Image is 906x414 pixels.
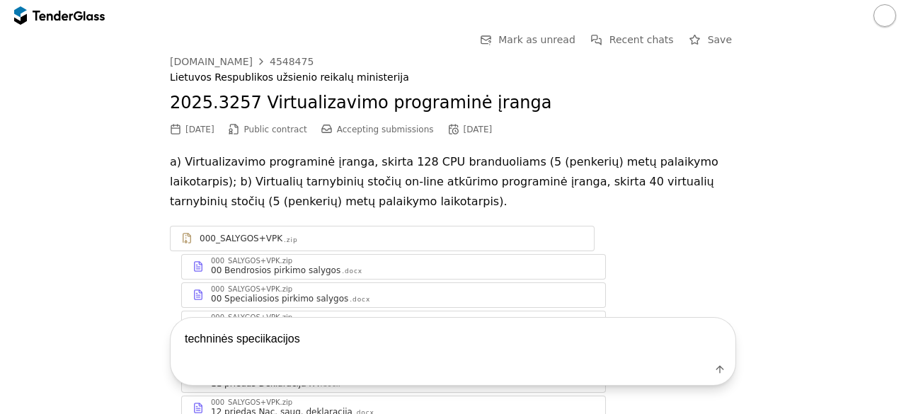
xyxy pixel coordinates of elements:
div: 4548475 [270,57,314,67]
div: .docx [342,267,362,276]
div: 000_SALYGOS+VPK [200,233,282,244]
div: .zip [284,236,297,245]
textarea: techninės speciikacijos [171,318,735,360]
a: 000_SALYGOS+VPK.zip00 Specialiosios pirkimo salygos.docx [181,282,606,308]
button: Save [685,31,736,49]
span: Public contract [244,125,307,134]
div: 000_SALYGOS+VPK.zip [211,258,292,265]
div: [DOMAIN_NAME] [170,57,253,67]
div: 00 Bendrosios pirkimo salygos [211,265,340,276]
div: 000_SALYGOS+VPK.zip [211,286,292,293]
span: Mark as unread [498,34,575,45]
span: Save [708,34,732,45]
h2: 2025.3257 Virtualizavimo programinė įranga [170,91,736,115]
a: 000_SALYGOS+VPK.zip00 Bendrosios pirkimo salygos.docx [181,254,606,280]
p: a) Virtualizavimo programinė įranga, skirta 128 CPU branduoliams (5 (penkerių) metų palaikymo lai... [170,152,736,212]
button: Mark as unread [476,31,580,49]
div: Lietuvos Respublikos užsienio reikalų ministerija [170,71,736,84]
div: [DATE] [464,125,493,134]
a: [DOMAIN_NAME]4548475 [170,56,314,67]
span: Recent chats [609,34,674,45]
span: Accepting submissions [337,125,434,134]
a: 000_SALYGOS+VPK.zip [170,226,595,251]
div: [DATE] [185,125,214,134]
button: Recent chats [587,31,678,49]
